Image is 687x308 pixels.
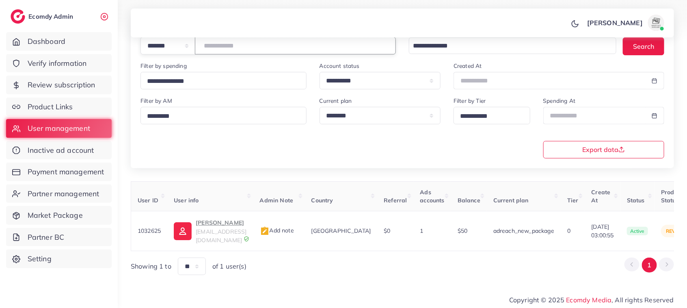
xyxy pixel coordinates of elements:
[627,197,645,204] span: Status
[260,227,294,234] span: Add note
[212,262,246,271] span: of 1 user(s)
[140,62,187,70] label: Filter by spending
[583,15,668,31] a: [PERSON_NAME]avatar
[457,110,519,123] input: Search for option
[661,189,683,204] span: Product Status
[140,97,172,105] label: Filter by AM
[6,249,112,268] a: Setting
[384,197,407,204] span: Referral
[543,97,576,105] label: Spending At
[410,40,606,52] input: Search for option
[174,197,199,204] span: User info
[587,18,643,28] p: [PERSON_NAME]
[140,107,307,124] div: Search for option
[6,184,112,203] a: Partner management
[28,254,52,264] span: Setting
[28,189,99,199] span: Partner management
[260,226,270,236] img: admin_note.cdd0b510.svg
[196,218,246,228] p: [PERSON_NAME]
[196,228,246,243] span: [EMAIL_ADDRESS][DOMAIN_NAME]
[244,236,249,242] img: 9CAL8B2pu8EFxCJHYAAAAldEVYdGRhdGU6Y3JlYXRlADIwMjItMTItMDlUMDQ6NTg6MzkrMDA6MDBXSlgLAAAAJXRFWHRkYXR...
[320,62,360,70] label: Account status
[648,15,664,31] img: avatar
[28,13,75,20] h2: Ecomdy Admin
[454,62,482,70] label: Created At
[582,146,625,153] span: Export data
[6,54,112,73] a: Verify information
[28,102,73,112] span: Product Links
[28,36,65,47] span: Dashboard
[6,76,112,94] a: Review subscription
[174,218,246,244] a: [PERSON_NAME][EMAIL_ADDRESS][DOMAIN_NAME]
[420,227,423,234] span: 1
[174,222,192,240] img: ic-user-info.36bf1079.svg
[28,210,83,221] span: Market Package
[493,227,554,234] span: adreach_new_package
[28,167,104,177] span: Payment management
[131,262,171,271] span: Showing 1 to
[493,197,529,204] span: Current plan
[592,189,611,204] span: Create At
[642,258,657,273] button: Go to page 1
[138,197,158,204] span: User ID
[592,223,614,239] span: [DATE] 03:00:55
[384,227,390,234] span: $0
[458,227,467,234] span: $50
[624,258,674,273] ul: Pagination
[138,227,161,234] span: 1032625
[566,296,612,304] a: Ecomdy Media
[311,227,371,234] span: [GEOGRAPHIC_DATA]
[454,97,486,105] label: Filter by Tier
[11,9,25,24] img: logo
[6,32,112,51] a: Dashboard
[28,123,90,134] span: User management
[6,163,112,181] a: Payment management
[6,141,112,160] a: Inactive ad account
[260,197,294,204] span: Admin Note
[623,37,664,55] button: Search
[458,197,480,204] span: Balance
[420,189,445,204] span: Ads accounts
[28,80,95,90] span: Review subscription
[567,197,579,204] span: Tier
[28,58,87,69] span: Verify information
[6,98,112,116] a: Product Links
[320,97,352,105] label: Current plan
[454,107,530,124] div: Search for option
[612,295,674,305] span: , All rights Reserved
[6,119,112,138] a: User management
[627,227,648,236] span: active
[311,197,333,204] span: Country
[11,9,75,24] a: logoEcomdy Admin
[409,37,616,54] div: Search for option
[144,75,296,88] input: Search for option
[567,227,570,234] span: 0
[6,228,112,247] a: Partner BC
[6,206,112,225] a: Market Package
[144,110,296,123] input: Search for option
[28,145,94,156] span: Inactive ad account
[509,295,674,305] span: Copyright © 2025
[543,141,665,158] button: Export data
[28,232,65,243] span: Partner BC
[140,72,307,89] div: Search for option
